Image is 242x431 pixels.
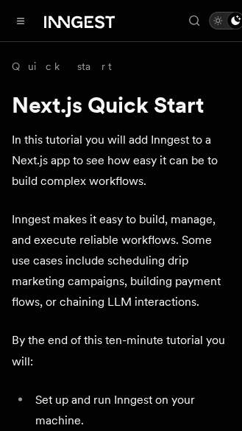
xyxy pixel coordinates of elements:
[12,209,230,312] p: Inngest makes it easy to build, manage, and execute reliable workflows. Some use cases include sc...
[185,12,203,29] button: Find something...
[12,59,112,74] a: Quick start
[12,130,230,192] p: In this tutorial you will add Inngest to a Next.js app to see how easy it can be to build complex...
[12,330,230,371] p: By the end of this ten-minute tutorial you will:
[12,12,29,29] button: Toggle navigation
[31,389,230,430] li: Set up and run Inngest on your machine.
[12,91,230,118] h1: Next.js Quick Start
